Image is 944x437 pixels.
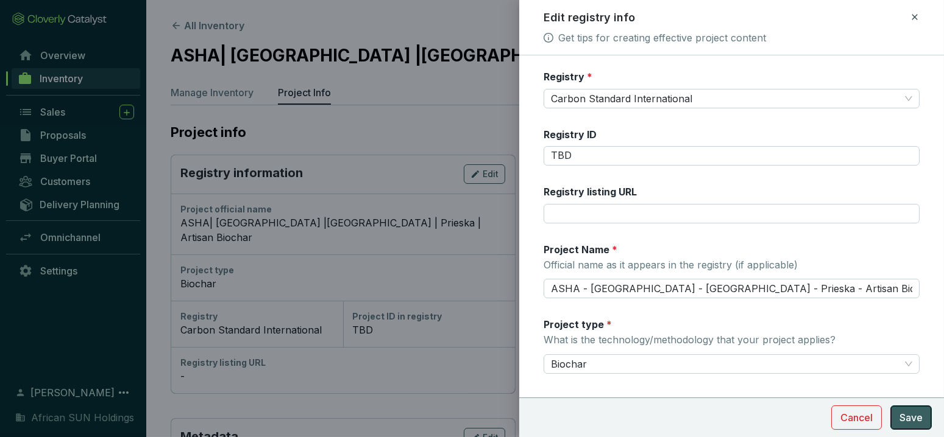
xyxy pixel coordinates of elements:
[544,10,635,26] h2: Edit registry info
[840,410,873,425] span: Cancel
[544,318,612,331] label: Project type
[544,70,592,83] label: Registry
[900,410,923,425] span: Save
[544,243,617,256] label: Project Name
[544,259,798,272] p: Official name as it appears in the registry (if applicable)
[890,405,932,430] button: Save
[831,405,882,430] button: Cancel
[558,30,766,45] a: Get tips for creating effective project content
[544,128,597,141] label: Registry ID
[551,89,912,108] span: Carbon Standard International
[551,355,912,373] span: Biochar
[544,185,637,198] label: Registry listing URL
[544,334,836,347] p: What is the technology/methodology that your project applies?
